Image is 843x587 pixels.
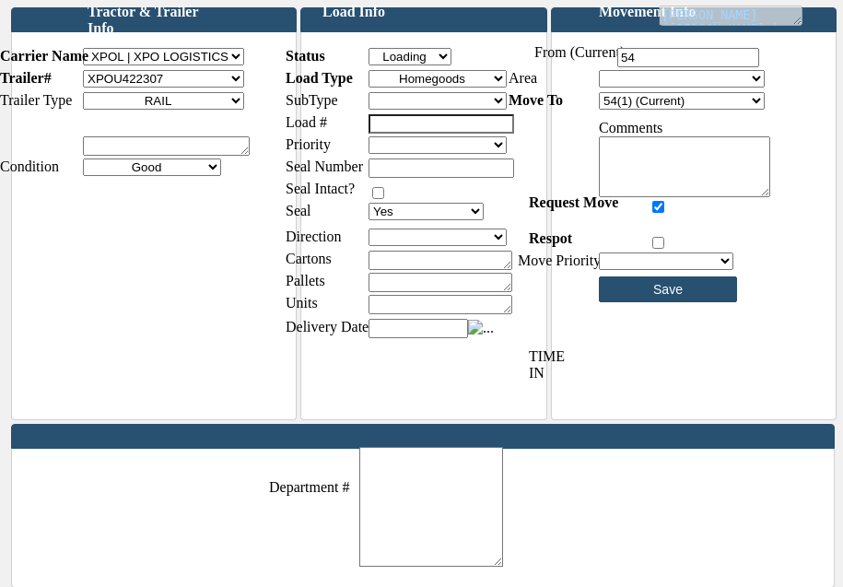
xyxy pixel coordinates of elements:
[286,295,318,311] span: Units
[286,273,325,289] span: Pallets
[599,4,696,20] span: Movement Info
[286,251,332,267] span: Cartons
[509,92,563,109] span: Move To
[286,229,341,245] span: Direction
[286,158,363,175] span: Seal Number
[599,276,737,302] input: Save
[529,194,644,211] span: Request Move
[286,203,311,219] span: Seal
[286,70,353,87] span: Load Type
[322,4,385,20] span: Load Info
[518,252,601,269] span: Move Priority
[286,319,369,335] span: Delivery Date
[529,230,644,247] span: Respot
[286,48,325,65] span: Status
[88,4,203,37] span: Tractor & Trailer Info
[659,6,802,26] textarea: [PERSON_NAME] ([PERSON_NAME] )
[529,348,580,382] span: TIME IN
[286,114,327,131] span: Load #
[286,92,338,109] span: SubType
[599,120,662,136] span: Comments
[534,44,625,61] span: From (Current)
[468,320,494,336] img: ...
[269,479,350,496] span: Department #
[286,136,331,153] span: Priority
[509,70,537,87] span: Area
[286,181,355,197] span: Seal Intact?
